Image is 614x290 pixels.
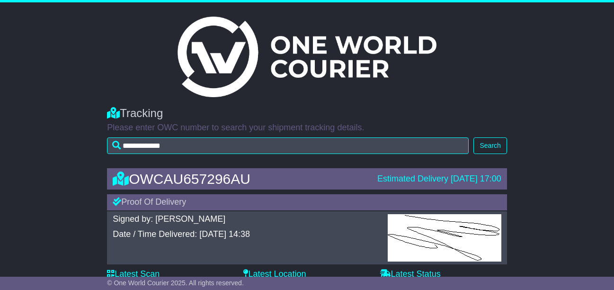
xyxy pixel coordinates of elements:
div: Tracking [107,107,507,120]
label: Latest Location [243,269,306,280]
div: Proof Of Delivery [107,194,507,210]
div: OWCAU657296AU [108,171,373,187]
div: Estimated Delivery [DATE] 17:00 [377,174,501,184]
div: Date / Time Delivered: [DATE] 14:38 [113,229,378,240]
img: GetPodImagePublic [388,214,501,262]
label: Latest Status [380,269,441,280]
span: © One World Courier 2025. All rights reserved. [107,279,244,287]
p: Please enter OWC number to search your shipment tracking details. [107,123,507,133]
label: Latest Scan [107,269,160,280]
div: Signed by: [PERSON_NAME] [113,214,378,225]
img: Light [178,17,436,97]
button: Search [473,137,507,154]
